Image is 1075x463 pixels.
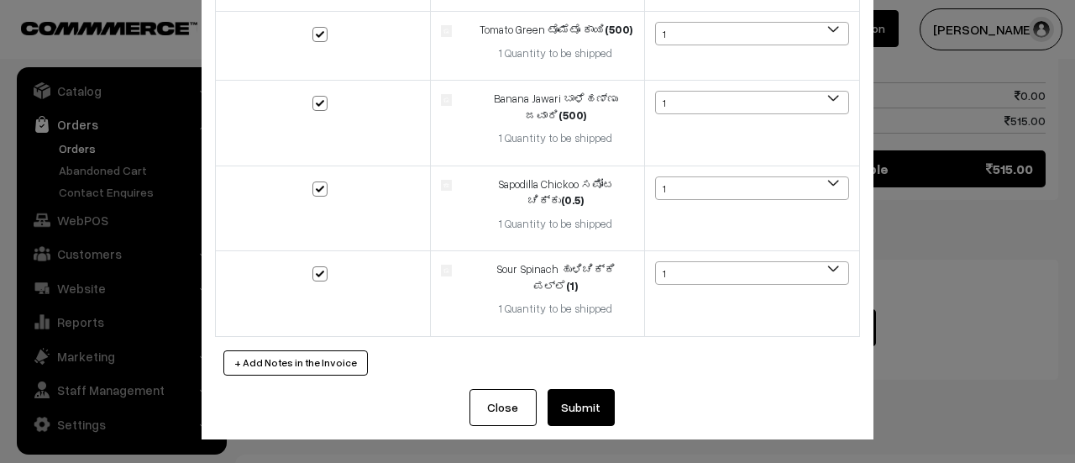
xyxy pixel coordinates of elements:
[558,108,586,122] strong: (500)
[441,265,452,276] img: product.jpg
[223,350,368,376] button: + Add Notes in the Invoice
[656,23,848,46] span: 1
[477,22,634,39] div: Tomato Green ಟೊಮೆಟೊ ಕಾಯಿ
[477,45,634,62] div: 1 Quantity to be shipped
[655,22,849,45] span: 1
[566,279,578,292] strong: (1)
[655,261,849,285] span: 1
[477,301,634,318] div: 1 Quantity to be shipped
[477,176,634,209] div: Sapodilla Chickoo ಸಪೋಟ ಚಿಕ್ಕು
[656,92,848,115] span: 1
[548,389,615,426] button: Submit
[655,91,849,114] span: 1
[655,176,849,200] span: 1
[477,91,634,124] div: Banana Jawari ಬಾಳೆಹಣ್ಣು ಜವಾರಿ
[441,25,452,36] img: product.jpg
[441,94,452,105] img: product.jpg
[441,180,452,191] img: product.jpg
[477,216,634,233] div: 1 Quantity to be shipped
[477,130,634,147] div: 1 Quantity to be shipped
[561,193,584,207] strong: (0.5)
[469,389,537,426] button: Close
[477,261,634,294] div: Sour Spinach ಹುಳಿಚಿಕ್ಕಿ ಪಲ್ಲೆ
[605,23,632,36] strong: (500)
[656,177,848,201] span: 1
[656,262,848,286] span: 1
